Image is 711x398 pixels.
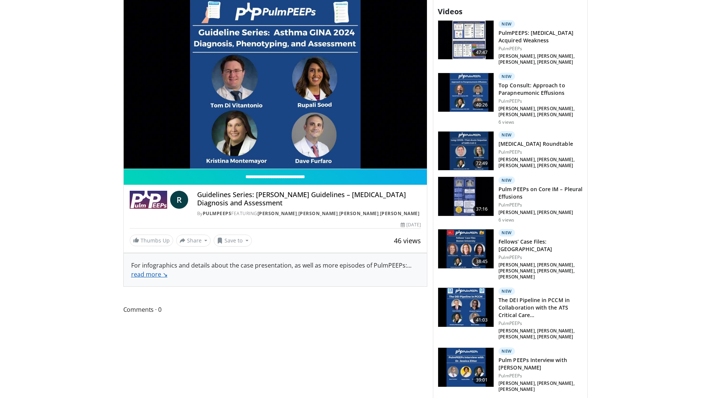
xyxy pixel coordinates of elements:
a: [PERSON_NAME] [257,210,297,217]
a: 37:16 New Pulm PEEPs on Core IM – Pleural Effusions PulmPEEPs [PERSON_NAME], [PERSON_NAME] 6 views [438,177,583,223]
p: PulmPEEPs [498,202,583,208]
img: 188d887b-0ca6-43dc-a662-3357bf18eb61.150x105_q85_crop-smart_upscale.jpg [438,177,494,216]
a: [PERSON_NAME] [339,210,379,217]
span: 72:49 [473,160,491,167]
img: e73741da-7ba0-4ed9-953e-f69b6359d2fa.150x105_q85_crop-smart_upscale.jpg [438,288,494,327]
h3: Top Consult: Approach to Parapneumonic Effusions [498,82,583,97]
p: [PERSON_NAME], [PERSON_NAME], [PERSON_NAME], [PERSON_NAME] [498,106,583,118]
a: [PERSON_NAME] [380,210,420,217]
a: Thumbs Up [130,235,173,246]
p: [PERSON_NAME], [PERSON_NAME], [PERSON_NAME] [498,380,583,392]
h3: [MEDICAL_DATA] Roundtable [498,140,583,148]
a: [PERSON_NAME] [298,210,338,217]
p: New [498,347,515,355]
h3: Fellows’ Case Files: [GEOGRAPHIC_DATA] [498,238,583,253]
p: 6 views [498,119,514,125]
img: 85fe87f6-acd9-4969-9888-882c49db59f0.150x105_q85_crop-smart_upscale.jpg [438,229,494,268]
img: 38bf504e-1f51-4284-ae9b-f98add57c2b0.150x105_q85_crop-smart_upscale.jpg [438,132,494,171]
span: 41:03 [473,316,491,324]
p: New [498,73,515,80]
div: For infographics and details about the case presentation, as well as more episodes of PulmPEEPs: [131,261,420,279]
p: New [498,20,515,28]
p: New [498,229,515,236]
span: ... [131,261,412,278]
a: 38:45 New Fellows’ Case Files: [GEOGRAPHIC_DATA] PulmPEEPs [PERSON_NAME], [PERSON_NAME], [PERSON_... [438,229,583,281]
h4: Guidelines Series: [PERSON_NAME] Guidelines – [MEDICAL_DATA] Diagnosis and Assessment [197,191,421,207]
span: Videos [438,6,463,16]
p: PulmPEEPs [498,373,583,379]
div: By FEATURING , , , [197,210,421,217]
h3: Pulm PEEPs Interview with [PERSON_NAME] [498,356,583,371]
img: PulmPEEPs [130,191,167,209]
span: 47:47 [473,49,491,56]
span: Comments 0 [123,305,428,314]
a: 47:47 New PulmPEEPS: [MEDICAL_DATA] Acquired Weakness PulmPEEPs [PERSON_NAME], [PERSON_NAME], [PE... [438,20,583,67]
p: PulmPEEPs [498,149,583,155]
p: [PERSON_NAME], [PERSON_NAME], [PERSON_NAME], [PERSON_NAME] [498,53,583,65]
img: 2b30fdf7-627b-489a-b5e6-16a0e7be03f1.150x105_q85_crop-smart_upscale.jpg [438,21,494,60]
p: PulmPEEPs [498,320,583,326]
a: 41:03 New The DEI Pipeline in PCCM in Collaboration with the ATS Critical Care… PulmPEEPs [PERSON... [438,287,583,341]
a: R [170,191,188,209]
p: [PERSON_NAME], [PERSON_NAME], [PERSON_NAME], [PERSON_NAME], [PERSON_NAME] [498,262,583,280]
span: 40:26 [473,101,491,109]
p: New [498,287,515,295]
p: PulmPEEPs [498,98,583,104]
p: New [498,131,515,139]
button: Share [176,235,211,247]
span: 38:45 [473,258,491,265]
p: [PERSON_NAME], [PERSON_NAME], [PERSON_NAME], [PERSON_NAME] [498,157,583,169]
h3: The DEI Pipeline in PCCM in Collaboration with the ATS Critical Care… [498,296,583,319]
a: 40:26 New Top Consult: Approach to Parapneumonic Effusions PulmPEEPs [PERSON_NAME], [PERSON_NAME]... [438,73,583,125]
div: [DATE] [401,221,421,228]
p: PulmPEEPs [498,254,583,260]
p: [PERSON_NAME], [PERSON_NAME], [PERSON_NAME], [PERSON_NAME] [498,328,583,340]
button: Save to [214,235,252,247]
a: 72:49 New [MEDICAL_DATA] Roundtable PulmPEEPs [PERSON_NAME], [PERSON_NAME], [PERSON_NAME], [PERSO... [438,131,583,171]
span: 39:01 [473,376,491,384]
span: 37:16 [473,205,491,213]
a: 39:01 New Pulm PEEPs Interview with [PERSON_NAME] PulmPEEPs [PERSON_NAME], [PERSON_NAME], [PERSON... [438,347,583,394]
h3: Pulm PEEPs on Core IM – Pleural Effusions [498,186,583,200]
p: [PERSON_NAME], [PERSON_NAME] [498,209,583,215]
img: ce402c20-b8d4-4eb5-b191-a29a42b110b0.150x105_q85_crop-smart_upscale.jpg [438,348,494,387]
p: 6 views [498,217,514,223]
a: PulmPEEPs [203,210,232,217]
img: 261369ad-4144-4432-b618-760e2300a1b6.150x105_q85_crop-smart_upscale.jpg [438,73,494,112]
p: New [498,177,515,184]
h3: PulmPEEPS: [MEDICAL_DATA] Acquired Weakness [498,29,583,44]
span: 46 views [394,236,421,245]
p: PulmPEEPs [498,46,583,52]
a: read more ↘ [131,270,168,278]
